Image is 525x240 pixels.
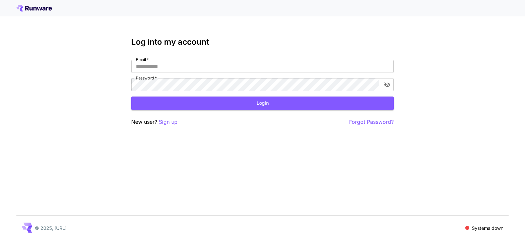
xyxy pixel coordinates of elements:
button: Sign up [159,118,178,126]
button: Forgot Password? [349,118,394,126]
p: © 2025, [URL] [35,225,67,231]
p: New user? [131,118,178,126]
button: toggle password visibility [381,79,393,91]
button: Login [131,97,394,110]
label: Password [136,75,157,81]
label: Email [136,57,149,62]
p: Systems down [472,225,503,231]
h3: Log into my account [131,37,394,47]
